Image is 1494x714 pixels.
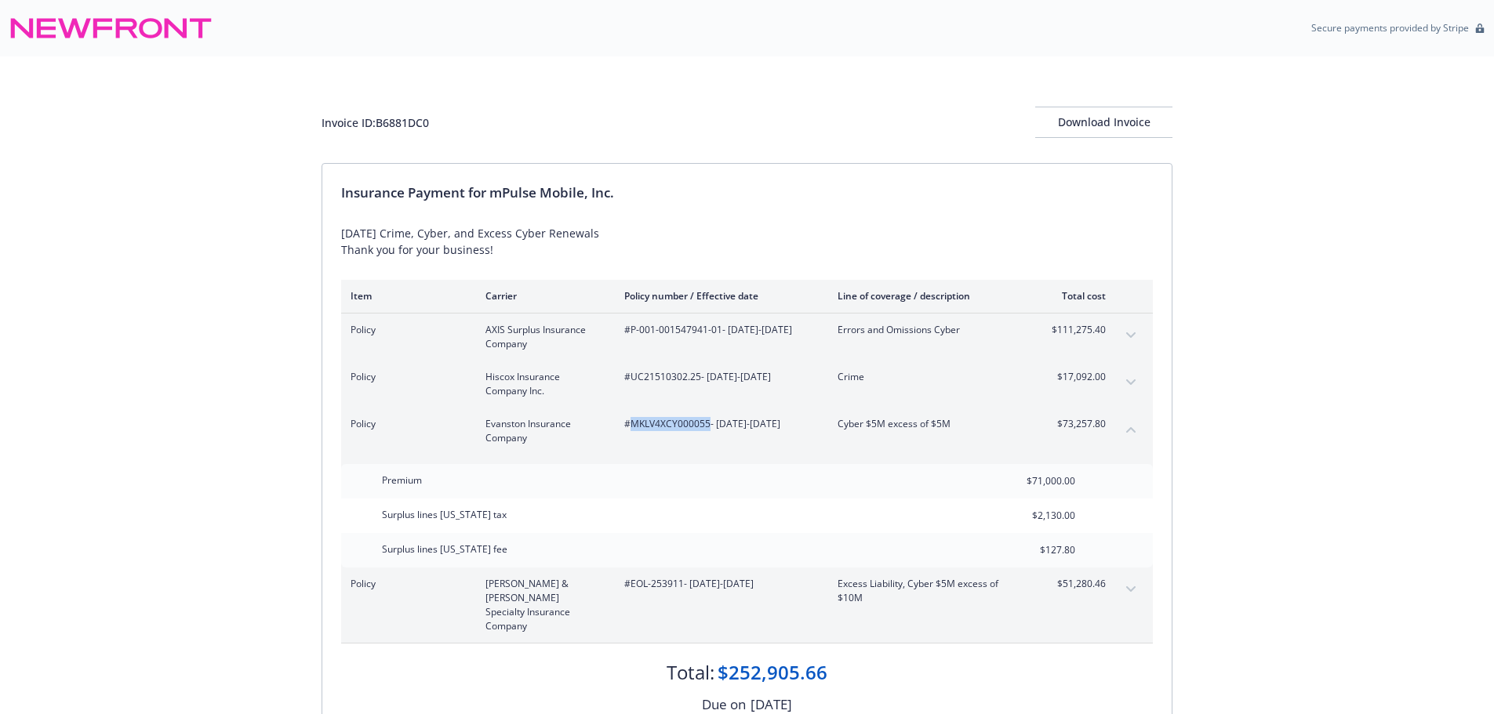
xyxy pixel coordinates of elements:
span: Hiscox Insurance Company Inc. [485,370,599,398]
span: Crime [838,370,1022,384]
div: Insurance Payment for mPulse Mobile, Inc. [341,183,1153,203]
div: PolicyHiscox Insurance Company Inc.#UC21510302.25- [DATE]-[DATE]Crime$17,092.00expand content [341,361,1153,408]
input: 0.00 [983,469,1085,493]
span: Errors and Omissions Cyber [838,323,1022,337]
span: Policy [351,370,460,384]
span: Excess Liability, Cyber $5M excess of $10M [838,577,1022,605]
button: Download Invoice [1035,107,1172,138]
input: 0.00 [983,504,1085,527]
span: Policy [351,577,460,591]
div: Carrier [485,289,599,303]
span: Surplus lines [US_STATE] fee [382,542,507,556]
span: [PERSON_NAME] & [PERSON_NAME] Specialty Insurance Company [485,577,599,633]
span: $17,092.00 [1047,370,1106,384]
p: Secure payments provided by Stripe [1311,21,1469,34]
span: Evanston Insurance Company [485,417,599,445]
div: Total: [667,659,714,686]
div: Policy number / Effective date [624,289,812,303]
span: $111,275.40 [1047,323,1106,337]
span: Cyber $5M excess of $5M [838,417,1022,431]
span: #MKLV4XCY000055 - [DATE]-[DATE] [624,417,812,431]
div: Invoice ID: B6881DC0 [322,114,429,131]
button: collapse content [1118,417,1143,442]
div: PolicyEvanston Insurance Company#MKLV4XCY000055- [DATE]-[DATE]Cyber $5M excess of $5M$73,257.80co... [341,408,1153,455]
button: expand content [1118,323,1143,348]
span: #EOL-253911 - [DATE]-[DATE] [624,577,812,591]
div: Line of coverage / description [838,289,1022,303]
div: Total cost [1047,289,1106,303]
span: Policy [351,323,460,337]
span: AXIS Surplus Insurance Company [485,323,599,351]
span: $51,280.46 [1047,577,1106,591]
span: #UC21510302.25 - [DATE]-[DATE] [624,370,812,384]
div: $252,905.66 [718,659,827,686]
div: Policy[PERSON_NAME] & [PERSON_NAME] Specialty Insurance Company#EOL-253911- [DATE]-[DATE]Excess L... [341,567,1153,643]
span: Surplus lines [US_STATE] tax [382,508,507,521]
div: Item [351,289,460,303]
span: #P-001-001547941-01 - [DATE]-[DATE] [624,323,812,337]
input: 0.00 [983,538,1085,562]
button: expand content [1118,577,1143,602]
div: [DATE] Crime, Cyber, and Excess Cyber Renewals Thank you for your business! [341,225,1153,258]
span: $73,257.80 [1047,417,1106,431]
span: Premium [382,473,422,487]
span: Policy [351,417,460,431]
div: Download Invoice [1035,107,1172,137]
button: expand content [1118,370,1143,395]
div: PolicyAXIS Surplus Insurance Company#P-001-001547941-01- [DATE]-[DATE]Errors and Omissions Cyber$... [341,314,1153,361]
